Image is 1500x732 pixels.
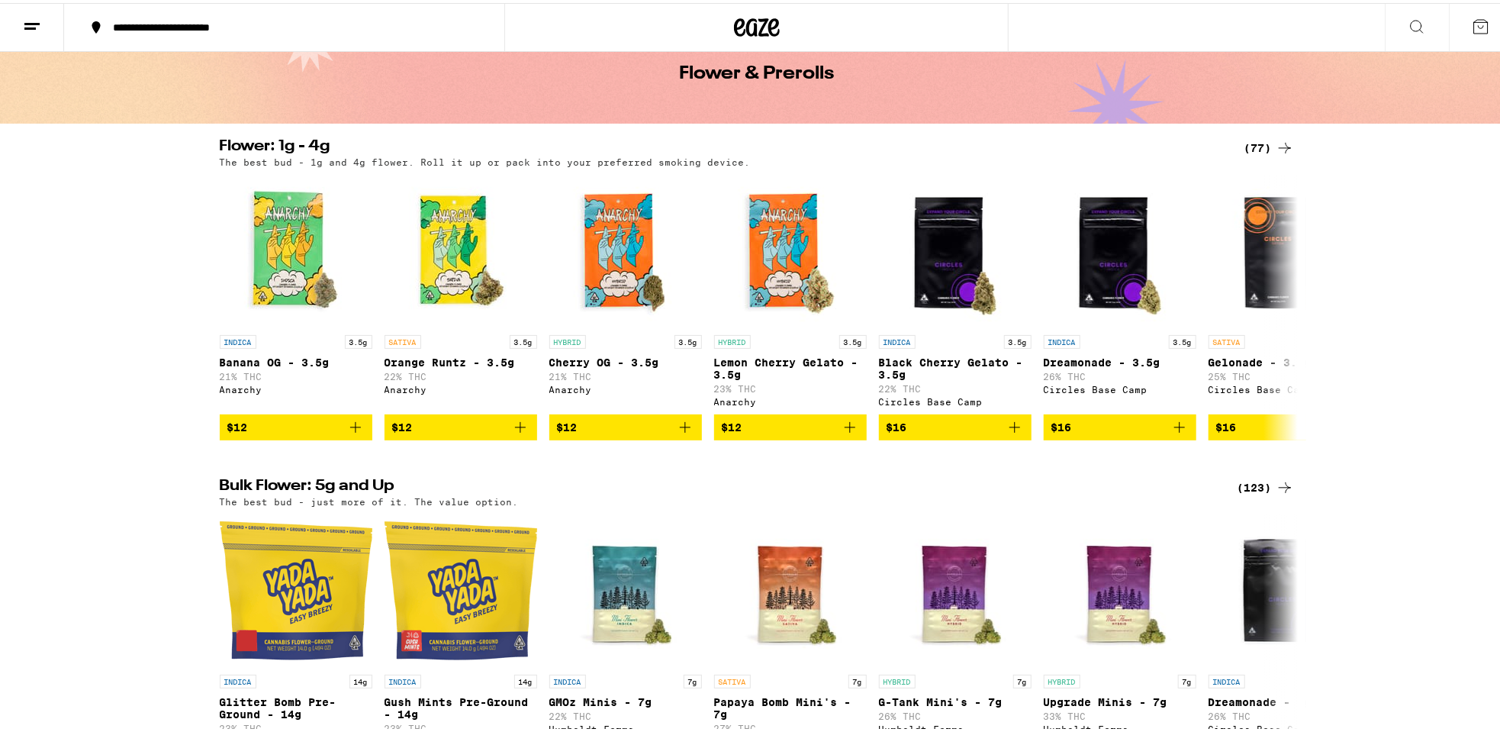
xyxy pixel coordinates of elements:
[549,411,702,437] button: Add to bag
[879,172,1032,411] a: Open page for Black Cherry Gelato - 3.5g from Circles Base Camp
[879,672,916,685] p: HYBRID
[879,353,1032,378] p: Black Cherry Gelato - 3.5g
[220,154,751,164] p: The best bud - 1g and 4g flower. Roll it up or pack into your preferred smoking device.
[879,381,1032,391] p: 22% THC
[385,172,537,324] img: Anarchy - Orange Runtz - 3.5g
[9,11,110,23] span: Hi. Need any help?
[1244,136,1294,154] div: (77)
[220,411,372,437] button: Add to bag
[549,672,586,685] p: INDICA
[879,693,1032,705] p: G-Tank Mini's - 7g
[510,332,537,346] p: 3.5g
[1044,411,1196,437] button: Add to bag
[385,172,537,411] a: Open page for Orange Runtz - 3.5g from Anarchy
[1209,672,1245,685] p: INDICA
[714,511,867,664] img: Humboldt Farms - Papaya Bomb Mini's - 7g
[227,418,248,430] span: $12
[1209,332,1245,346] p: SATIVA
[1051,418,1072,430] span: $16
[1044,353,1196,366] p: Dreamonade - 3.5g
[879,721,1032,731] div: Humboldt Farms
[679,62,834,80] h1: Flower & Prerolls
[1209,708,1361,718] p: 26% THC
[879,394,1032,404] div: Circles Base Camp
[1209,511,1361,664] img: Circles Base Camp - Dreamonade - 7g
[549,511,702,664] img: Humboldt Farms - GMOz Minis - 7g
[220,353,372,366] p: Banana OG - 3.5g
[1044,693,1196,705] p: Upgrade Minis - 7g
[1209,369,1361,379] p: 25% THC
[1004,332,1032,346] p: 3.5g
[879,708,1032,718] p: 26% THC
[514,672,537,685] p: 14g
[684,672,702,685] p: 7g
[714,172,867,324] img: Anarchy - Lemon Cherry Gelato - 3.5g
[1169,332,1196,346] p: 3.5g
[1209,382,1361,392] div: Circles Base Camp
[1044,708,1196,718] p: 33% THC
[549,693,702,705] p: GMOz Minis - 7g
[1044,721,1196,731] div: Humboldt Farms
[220,494,519,504] p: The best bud - just more of it. The value option.
[549,382,702,392] div: Anarchy
[848,672,867,685] p: 7g
[1013,672,1032,685] p: 7g
[220,693,372,717] p: Glitter Bomb Pre-Ground - 14g
[1044,672,1080,685] p: HYBRID
[220,721,372,730] p: 23% THC
[220,136,1219,154] h2: Flower: 1g - 4g
[345,332,372,346] p: 3.5g
[879,332,916,346] p: INDICA
[220,476,1219,494] h2: Bulk Flower: 5g and Up
[1216,418,1237,430] span: $16
[714,381,867,391] p: 23% THC
[1178,672,1196,685] p: 7g
[879,511,1032,664] img: Humboldt Farms - G-Tank Mini's - 7g
[385,353,537,366] p: Orange Runtz - 3.5g
[1044,382,1196,392] div: Circles Base Camp
[714,353,867,378] p: Lemon Cherry Gelato - 3.5g
[1209,693,1361,705] p: Dreamonade - 7g
[220,172,372,324] img: Anarchy - Banana OG - 3.5g
[549,721,702,731] div: Humboldt Farms
[549,708,702,718] p: 22% THC
[674,332,702,346] p: 3.5g
[714,721,867,730] p: 27% THC
[220,382,372,392] div: Anarchy
[549,172,702,324] img: Anarchy - Cherry OG - 3.5g
[385,721,537,730] p: 23% THC
[385,672,421,685] p: INDICA
[392,418,413,430] span: $12
[714,693,867,717] p: Papaya Bomb Mini's - 7g
[385,511,537,664] img: Yada Yada - Gush Mints Pre-Ground - 14g
[220,369,372,379] p: 21% THC
[220,672,256,685] p: INDICA
[1209,353,1361,366] p: Gelonade - 3.5g
[385,693,537,717] p: Gush Mints Pre-Ground - 14g
[349,672,372,685] p: 14g
[1209,172,1361,411] a: Open page for Gelonade - 3.5g from Circles Base Camp
[714,411,867,437] button: Add to bag
[714,172,867,411] a: Open page for Lemon Cherry Gelato - 3.5g from Anarchy
[385,369,537,379] p: 22% THC
[714,332,751,346] p: HYBRID
[887,418,907,430] span: $16
[549,332,586,346] p: HYBRID
[1044,511,1196,664] img: Humboldt Farms - Upgrade Minis - 7g
[1238,476,1294,494] a: (123)
[385,382,537,392] div: Anarchy
[385,411,537,437] button: Add to bag
[1044,172,1196,411] a: Open page for Dreamonade - 3.5g from Circles Base Camp
[385,332,421,346] p: SATIVA
[879,172,1032,324] img: Circles Base Camp - Black Cherry Gelato - 3.5g
[722,418,742,430] span: $12
[1209,721,1361,731] div: Circles Base Camp
[714,672,751,685] p: SATIVA
[1044,332,1080,346] p: INDICA
[839,332,867,346] p: 3.5g
[549,172,702,411] a: Open page for Cherry OG - 3.5g from Anarchy
[549,353,702,366] p: Cherry OG - 3.5g
[557,418,578,430] span: $12
[879,411,1032,437] button: Add to bag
